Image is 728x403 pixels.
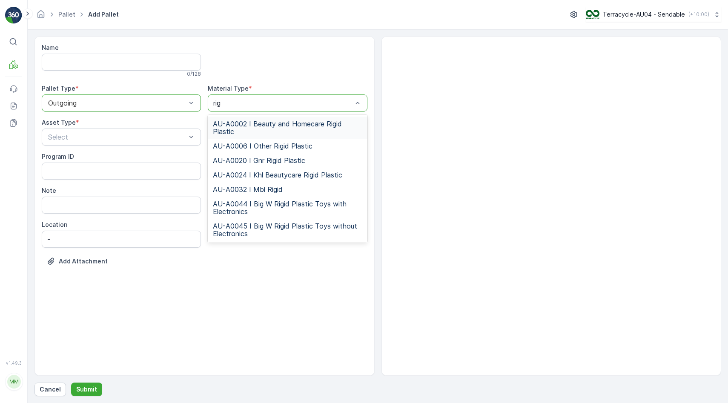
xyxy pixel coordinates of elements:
span: AU-A0002 I Beauty and Homecare Rigid Plastic [213,120,362,135]
p: Select [48,132,186,142]
span: AU-A0024 I Khl Beautycare Rigid Plastic [213,171,342,179]
span: v 1.49.3 [5,360,22,366]
a: Homepage [36,13,46,20]
span: AU-A0006 I Other Rigid Plastic [213,142,312,150]
span: AU-A0044 I Big W Rigid Plastic Toys with Electronics [213,200,362,215]
label: Asset Type [42,119,76,126]
button: MM [5,367,22,396]
img: terracycle_logo.png [586,10,599,19]
div: MM [7,375,21,389]
button: Submit [71,383,102,396]
span: AU-A0045 I Big W Rigid Plastic Toys without Electronics [213,222,362,237]
button: Terracycle-AU04 - Sendable(+10:00) [586,7,721,22]
p: Add Attachment [59,257,108,266]
p: 0 / 128 [187,71,201,77]
span: Add Pallet [86,10,120,19]
button: Cancel [34,383,66,396]
span: AU-A0020 I Gnr Rigid Plastic [213,157,305,164]
label: Material Type [208,85,249,92]
a: Pallet [58,11,75,18]
label: Note [42,187,56,194]
p: Cancel [40,385,61,394]
img: logo [5,7,22,24]
span: AU-A0032 I Mbl Rigid [213,186,283,193]
label: Pallet Type [42,85,75,92]
label: Name [42,44,59,51]
p: Terracycle-AU04 - Sendable [603,10,685,19]
label: Program ID [42,153,74,160]
p: Submit [76,385,97,394]
button: Upload File [42,254,113,268]
label: Location [42,221,67,228]
p: ( +10:00 ) [688,11,709,18]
